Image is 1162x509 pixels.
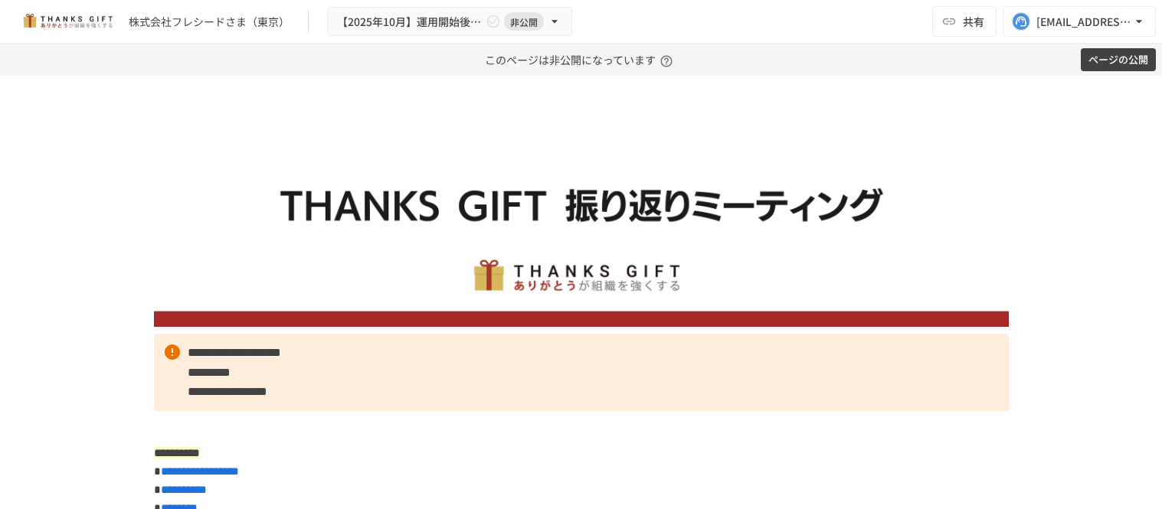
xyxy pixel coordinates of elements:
div: [EMAIL_ADDRESS][DOMAIN_NAME] [1036,12,1131,31]
button: 共有 [932,6,997,37]
p: このページは非公開になっています [485,44,677,76]
img: ywjCEzGaDRs6RHkpXm6202453qKEghjSpJ0uwcQsaCz [154,113,1009,327]
span: 共有 [963,13,984,30]
button: ページの公開 [1081,48,1156,72]
img: mMP1OxWUAhQbsRWCurg7vIHe5HqDpP7qZo7fRoNLXQh [18,9,116,34]
span: 非公開 [504,14,544,30]
div: 株式会社フレシードさま（東京） [129,14,290,30]
button: [EMAIL_ADDRESS][DOMAIN_NAME] [1003,6,1156,37]
span: 【2025年10月】運用開始後振り返りミーティング [337,12,483,31]
button: 【2025年10月】運用開始後振り返りミーティング非公開 [327,7,572,37]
